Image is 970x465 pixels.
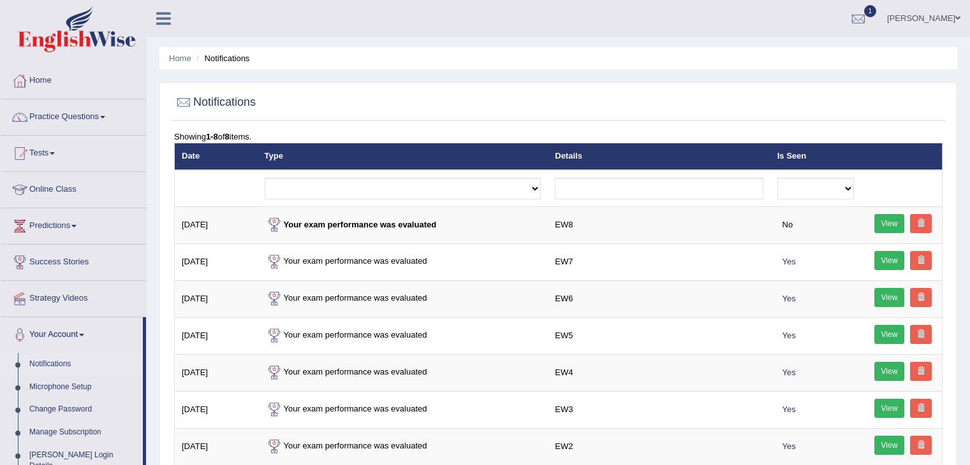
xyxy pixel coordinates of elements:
a: View [874,362,905,381]
span: Yes [777,292,801,305]
td: [DATE] [175,354,258,391]
span: Yes [777,403,801,416]
td: EW3 [548,391,770,428]
a: View [874,251,905,270]
b: 1-8 [206,132,218,141]
span: 1 [864,5,877,17]
td: [DATE] [175,206,258,243]
a: Is Seen [777,151,807,161]
a: Delete [910,325,932,344]
div: Showing of items. [174,131,943,143]
a: View [874,436,905,455]
a: View [874,214,905,233]
a: Delete [910,251,932,270]
a: Delete [910,399,932,418]
td: EW7 [548,243,770,280]
a: View [874,325,905,344]
td: EW4 [548,354,770,391]
b: 8 [225,132,230,141]
a: Predictions [1,208,146,240]
a: Online Class [1,172,146,204]
strong: Your exam performance was evaluated [265,220,437,229]
td: Your exam performance was evaluated [258,243,548,280]
a: Details [555,151,582,161]
a: Practice Questions [1,99,146,131]
span: Yes [777,255,801,268]
a: Notifications [24,353,143,376]
td: Your exam performance was evaluated [258,354,548,391]
td: [DATE] [175,280,258,317]
a: Home [169,54,191,63]
a: Date [182,151,200,161]
a: Tests [1,136,146,168]
td: [DATE] [175,317,258,354]
a: Delete [910,362,932,381]
a: View [874,288,905,307]
a: Delete [910,436,932,455]
td: [DATE] [175,243,258,280]
span: Yes [777,366,801,379]
td: Your exam performance was evaluated [258,280,548,317]
a: Strategy Videos [1,281,146,313]
a: Your Account [1,317,143,349]
a: Home [1,63,146,95]
td: EW5 [548,317,770,354]
td: [DATE] [175,428,258,465]
a: View [874,399,905,418]
li: Notifications [193,52,249,64]
td: [DATE] [175,391,258,428]
td: Your exam performance was evaluated [258,391,548,428]
a: Delete [910,288,932,307]
a: Delete [910,214,932,233]
span: No [777,218,798,231]
span: Yes [777,329,801,342]
span: Yes [777,440,801,453]
a: Change Password [24,398,143,421]
td: Your exam performance was evaluated [258,317,548,354]
h2: Notifications [174,93,256,112]
td: EW2 [548,428,770,465]
a: Manage Subscription [24,421,143,444]
td: Your exam performance was evaluated [258,428,548,465]
td: EW6 [548,280,770,317]
a: Microphone Setup [24,376,143,399]
a: Type [265,151,283,161]
a: Success Stories [1,245,146,276]
td: EW8 [548,206,770,243]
